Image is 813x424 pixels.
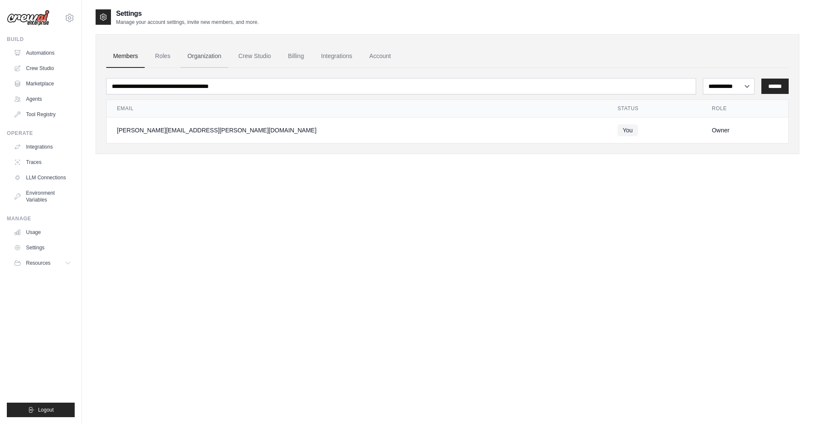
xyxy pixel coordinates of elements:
[148,45,177,68] a: Roles
[116,9,259,19] h2: Settings
[7,10,50,26] img: Logo
[10,155,75,169] a: Traces
[7,36,75,43] div: Build
[618,124,638,136] span: You
[10,61,75,75] a: Crew Studio
[107,100,607,117] th: Email
[10,171,75,184] a: LLM Connections
[10,46,75,60] a: Automations
[38,406,54,413] span: Logout
[10,256,75,270] button: Resources
[281,45,311,68] a: Billing
[26,260,50,266] span: Resources
[116,19,259,26] p: Manage your account settings, invite new members, and more.
[232,45,278,68] a: Crew Studio
[607,100,702,117] th: Status
[10,225,75,239] a: Usage
[117,126,597,135] div: [PERSON_NAME][EMAIL_ADDRESS][PERSON_NAME][DOMAIN_NAME]
[702,100,788,117] th: Role
[10,77,75,91] a: Marketplace
[10,140,75,154] a: Integrations
[181,45,228,68] a: Organization
[106,45,145,68] a: Members
[7,215,75,222] div: Manage
[10,92,75,106] a: Agents
[314,45,359,68] a: Integrations
[10,108,75,121] a: Tool Registry
[7,130,75,137] div: Operate
[712,126,778,135] div: Owner
[7,403,75,417] button: Logout
[10,186,75,207] a: Environment Variables
[362,45,398,68] a: Account
[10,241,75,254] a: Settings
